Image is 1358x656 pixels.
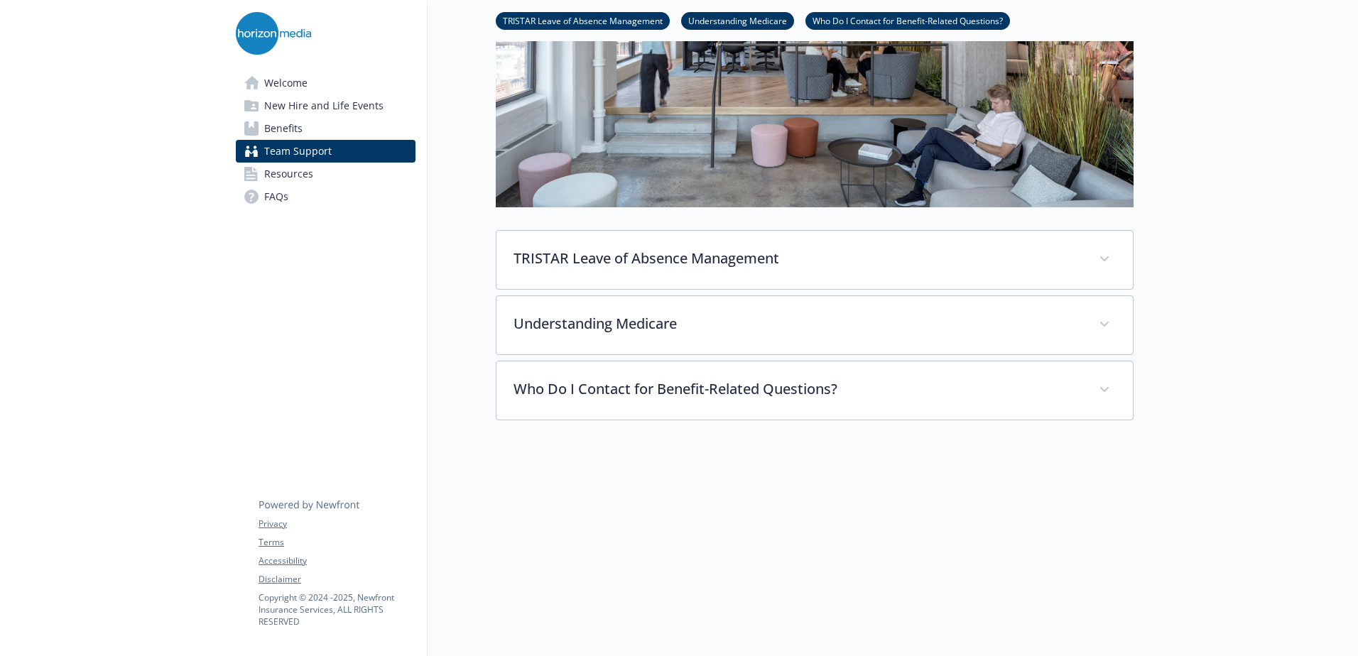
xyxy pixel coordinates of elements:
[264,94,384,117] span: New Hire and Life Events
[264,72,308,94] span: Welcome
[236,185,415,208] a: FAQs
[259,518,415,530] a: Privacy
[496,13,670,27] a: TRISTAR Leave of Absence Management
[496,296,1133,354] div: Understanding Medicare
[496,361,1133,420] div: Who Do I Contact for Benefit-Related Questions?
[259,591,415,628] p: Copyright © 2024 - 2025 , Newfront Insurance Services, ALL RIGHTS RESERVED
[264,140,332,163] span: Team Support
[236,72,415,94] a: Welcome
[805,13,1010,27] a: Who Do I Contact for Benefit-Related Questions?
[681,13,794,27] a: Understanding Medicare
[259,573,415,586] a: Disclaimer
[264,163,313,185] span: Resources
[264,117,303,140] span: Benefits
[264,185,288,208] span: FAQs
[236,163,415,185] a: Resources
[259,554,415,567] a: Accessibility
[514,248,1082,269] p: TRISTAR Leave of Absence Management
[514,313,1082,334] p: Understanding Medicare
[236,140,415,163] a: Team Support
[496,231,1133,289] div: TRISTAR Leave of Absence Management
[236,117,415,140] a: Benefits
[259,536,415,549] a: Terms
[514,378,1082,400] p: Who Do I Contact for Benefit-Related Questions?
[236,94,415,117] a: New Hire and Life Events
